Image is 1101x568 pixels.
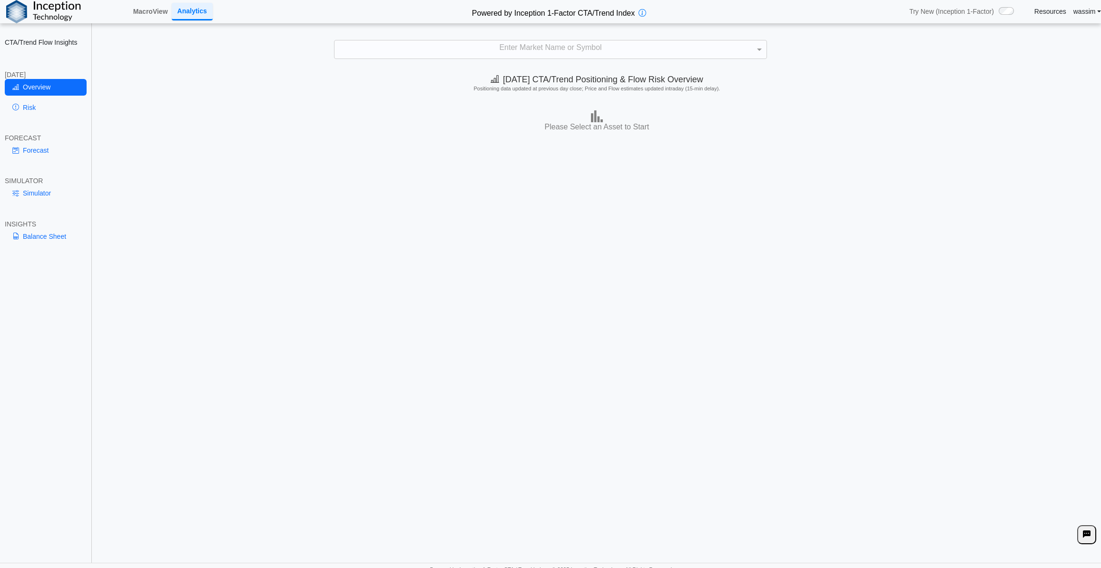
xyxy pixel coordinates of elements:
[5,185,87,201] a: Simulator
[5,79,87,95] a: Overview
[468,5,639,19] h2: Powered by Inception 1-Factor CTA/Trend Index
[5,142,87,158] a: Forecast
[5,220,87,228] div: INSIGHTS
[909,7,994,16] span: Try New (Inception 1-Factor)
[5,99,87,116] a: Risk
[5,70,87,79] div: [DATE]
[5,38,87,47] h2: CTA/Trend Flow Insights
[5,228,87,245] a: Balance Sheet
[5,134,87,142] div: FORECAST
[591,110,603,122] img: bar-chart.png
[491,75,703,84] span: [DATE] CTA/Trend Positioning & Flow Risk Overview
[98,86,1096,92] h5: Positioning data updated at previous day close; Price and Flow estimates updated intraday (15-min...
[334,40,767,59] div: Enter Market Name or Symbol
[129,3,172,20] a: MacroView
[172,3,213,20] a: Analytics
[1073,7,1101,16] a: wassim
[95,122,1099,132] h3: Please Select an Asset to Start
[5,176,87,185] div: SIMULATOR
[1034,7,1066,16] a: Resources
